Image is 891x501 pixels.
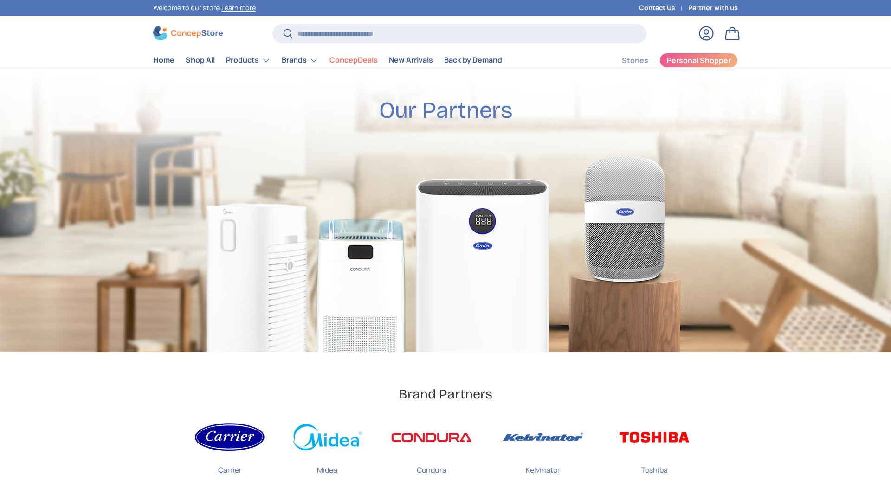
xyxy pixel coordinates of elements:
[282,51,318,70] a: Brands
[153,51,502,70] nav: Primary
[641,457,668,475] p: Toshiba
[292,417,362,483] a: Midea
[600,51,738,70] nav: Secondary
[667,57,731,64] span: Personal Shopper
[276,51,324,70] summary: Brands
[389,51,433,69] a: New Arrivals
[659,53,738,68] a: Personal Shopper
[417,457,446,475] p: Condura
[220,51,276,70] summary: Products
[622,51,648,70] a: Stories
[399,385,492,403] h2: Brand Partners
[639,3,688,13] a: Contact Us
[444,51,502,69] a: Back by Demand
[226,51,271,70] a: Products
[221,3,256,12] a: Learn more
[195,417,265,483] a: Carrier
[153,26,223,40] img: ConcepStore
[186,51,215,69] a: Shop All
[688,3,738,13] a: Partner with us
[613,417,696,483] a: Toshiba
[153,3,256,13] p: Welcome to our store.
[501,417,585,483] a: Kelvinator
[329,51,378,69] a: ConcepDeals
[317,457,337,475] p: Midea
[153,51,174,69] a: Home
[526,457,560,475] p: Kelvinator
[218,457,242,475] p: Carrier
[390,417,473,483] a: Condura
[379,96,512,125] h2: Our Partners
